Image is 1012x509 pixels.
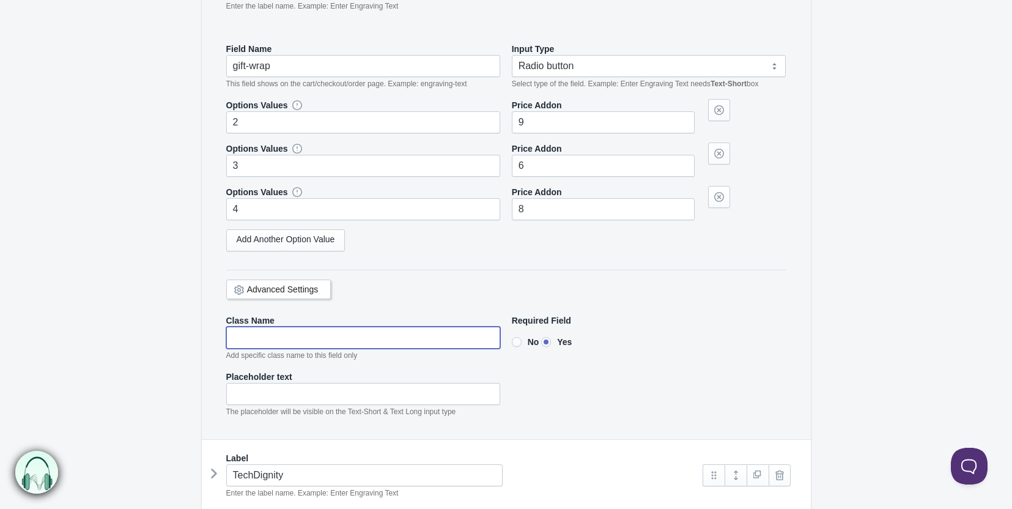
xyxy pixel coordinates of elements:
b: Text-Short [711,80,747,88]
label: Price Addon [512,143,562,155]
em: Select type of the field. Example: Enter Engraving Text needs box [512,80,759,88]
label: Options Values [226,143,288,155]
label: Options Values [226,99,288,111]
label: Price Addon [512,99,562,111]
a: Advanced Settings [247,284,319,294]
em: Enter the label name. Example: Enter Engraving Text [226,489,399,497]
img: bxm.png [15,451,58,494]
iframe: Toggle Customer Support [951,448,988,485]
input: 1.20 [512,155,695,177]
label: Input Type [512,43,555,55]
label: Price Addon [512,186,562,198]
em: Add specific class name to this field only [226,351,358,360]
label: Class Name [226,314,275,327]
input: No [512,337,522,347]
label: Yes [541,336,572,348]
label: No [512,336,539,348]
a: Add Another Option Value [226,229,345,251]
input: 1.20 [512,198,695,220]
label: Field Name [226,43,272,55]
label: Label [226,452,249,464]
input: 1.20 [512,111,695,133]
input: Yes [541,337,551,347]
label: Options Values [226,186,288,198]
em: Enter the label name. Example: Enter Engraving Text [226,2,399,10]
label: Placeholder text [226,371,292,383]
label: Required Field [512,314,571,327]
em: This field shows on the cart/checkout/order page. Example: engraving-text [226,80,467,88]
em: The placeholder will be visible on the Text-Short & Text Long input type [226,407,456,416]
